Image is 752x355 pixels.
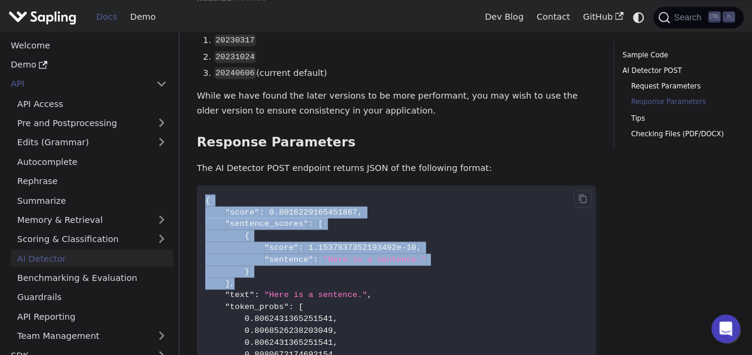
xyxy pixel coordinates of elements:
span: , [333,326,337,335]
span: : [289,302,294,311]
p: While we have found the later versions to be more performant, you may wish to use the older versi... [197,89,596,118]
span: : [259,207,264,216]
span: "token_probs" [225,302,289,311]
a: Dev Blog [478,8,529,26]
a: Memory & Retrieval [11,211,173,228]
a: Rephrase [11,172,173,189]
a: Scoring & Classification [11,230,173,247]
a: API Access [11,94,173,112]
a: Benchmarking & Evaluation [11,269,173,286]
span: ] [225,279,230,287]
span: "Here is a sentence." [323,255,426,264]
span: , [367,290,372,299]
kbd: K [723,11,735,22]
span: { [205,195,210,204]
span: : [308,219,313,228]
span: , [230,279,235,287]
code: 20231024 [214,51,256,63]
a: Demo [4,56,173,74]
span: [ [299,302,303,311]
a: Checking Files (PDF/DOCX) [631,128,726,139]
a: Autocomplete [11,152,173,170]
a: Sapling.ai [8,8,81,26]
a: AI Detector POST [622,65,730,76]
span: "text" [225,290,254,299]
a: Pre and Postprocessing [11,114,173,131]
button: Search (Ctrl+K) [653,7,743,28]
span: , [357,207,362,216]
a: Contact [530,8,577,26]
a: API Reporting [11,307,173,325]
a: API [4,75,150,93]
span: : [299,243,303,252]
button: Collapse sidebar category 'API' [150,75,173,93]
button: Switch between dark and light mode (currently system mode) [630,8,647,26]
span: "Here is a sentence." [264,290,367,299]
span: : [254,290,259,299]
span: 0.8062431365251541 [245,338,333,347]
span: [ [318,219,323,228]
span: , [333,314,337,323]
span: , [333,338,337,347]
a: Team Management [11,327,173,344]
span: "sentence" [264,255,313,264]
h3: Response Parameters [197,134,596,150]
span: "sentence_scores" [225,219,308,228]
span: 0.8068526238203049 [245,326,333,335]
a: GitHub [576,8,629,26]
a: Sample Code [622,50,730,61]
a: Summarize [11,191,173,209]
span: "score" [264,243,299,252]
a: Docs [90,8,124,26]
img: Sapling.ai [8,8,77,26]
span: , [416,243,421,252]
code: 20230317 [214,34,256,46]
span: 1.1537837352193492e-10 [308,243,416,252]
li: (current default) [214,66,596,81]
p: The AI Detector POST endpoint returns JSON of the following format: [197,161,596,175]
span: 0.8016229165451867 [269,207,358,216]
span: "score" [225,207,259,216]
a: AI Detector [11,249,173,267]
a: Request Parameters [631,81,726,92]
a: Edits (Grammar) [11,133,173,151]
span: 0.8062431365251541 [245,314,333,323]
button: Copy code to clipboard [574,190,592,208]
a: Response Parameters [631,96,726,108]
a: Guardrails [11,288,173,305]
span: : [313,255,318,264]
code: 20240606 [214,67,256,79]
span: { [245,231,249,240]
a: Tips [631,112,726,124]
a: Demo [124,8,162,26]
div: Open Intercom Messenger [711,314,740,343]
span: Search [670,13,708,22]
span: } [245,267,249,276]
a: Welcome [4,36,173,54]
